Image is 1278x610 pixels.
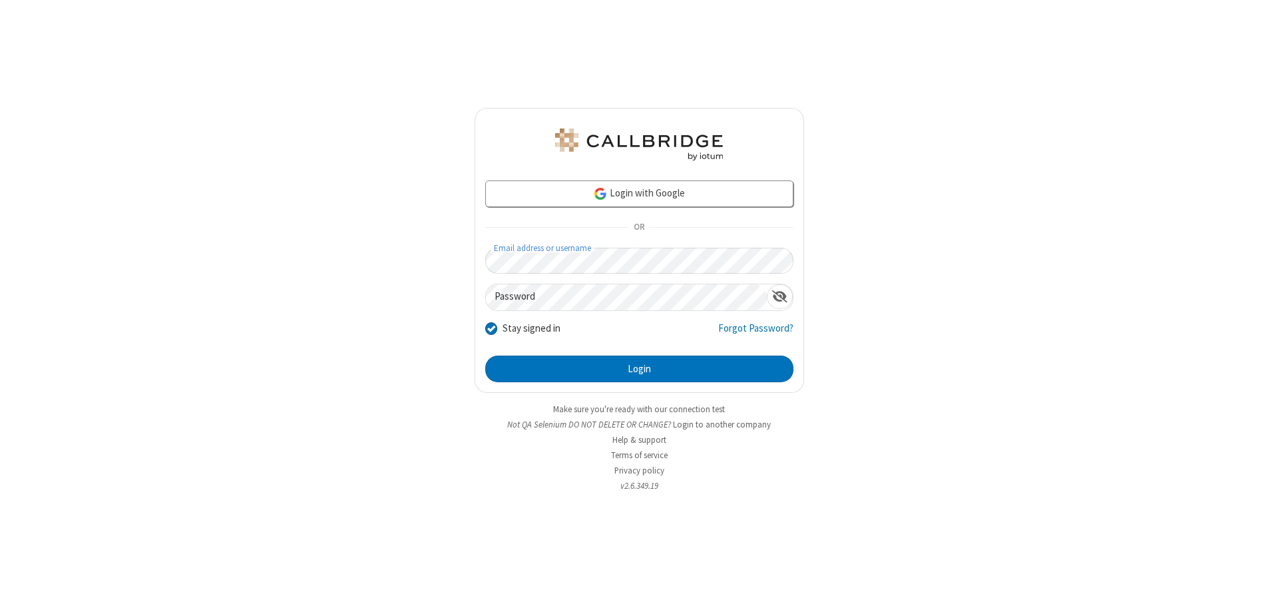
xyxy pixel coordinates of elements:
input: Password [486,284,767,310]
img: google-icon.png [593,186,608,201]
button: Login [485,356,793,382]
img: QA Selenium DO NOT DELETE OR CHANGE [552,129,726,160]
a: Login with Google [485,180,793,207]
a: Terms of service [611,450,668,461]
li: Not QA Selenium DO NOT DELETE OR CHANGE? [475,418,804,431]
span: OR [628,218,650,237]
li: v2.6.349.19 [475,479,804,492]
a: Make sure you're ready with our connection test [553,404,725,415]
input: Email address or username [485,248,793,274]
div: Show password [767,284,793,309]
a: Help & support [612,434,666,446]
button: Login to another company [673,418,771,431]
a: Privacy policy [614,465,664,476]
a: Forgot Password? [718,321,793,346]
label: Stay signed in [503,321,560,336]
iframe: Chat [1245,575,1268,601]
